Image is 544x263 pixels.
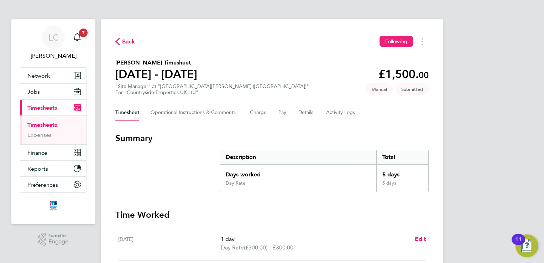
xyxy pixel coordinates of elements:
button: Timesheet [115,104,139,121]
app-decimal: £1,500. [378,67,429,81]
h2: [PERSON_NAME] Timesheet [115,58,197,67]
a: Go to home page [20,200,87,211]
div: 5 days [376,180,428,192]
a: Edit [415,235,426,243]
span: LC [48,33,59,42]
img: itsconstruction-logo-retina.png [48,200,58,211]
span: Engage [48,239,68,245]
div: Days worked [220,165,376,180]
span: Edit [415,236,426,242]
span: Reports [27,165,48,172]
span: This timesheet was manually created. [366,83,393,95]
div: Day Rate [226,180,245,186]
button: Timesheets Menu [416,36,429,47]
span: Timesheets [27,104,57,111]
div: Total [376,150,428,164]
button: Details [298,104,315,121]
span: Day Rate [221,243,244,252]
span: Preferences [27,181,58,188]
button: Timesheets [20,100,87,115]
a: 7 [70,26,84,49]
span: Network [27,72,50,79]
button: Reports [20,161,87,176]
span: Back [122,37,135,46]
nav: Main navigation [11,19,95,224]
div: Description [220,150,376,164]
div: Timesheets [20,115,87,144]
button: Network [20,68,87,83]
button: Following [380,36,413,47]
button: Pay [278,104,287,121]
span: Finance [27,149,47,156]
span: 00 [419,70,429,80]
button: Open Resource Center, 11 new notifications [516,234,538,257]
button: Operational Instructions & Comments [151,104,239,121]
button: Charge [250,104,267,121]
button: Preferences [20,177,87,192]
div: 11 [515,239,522,249]
button: Finance [20,145,87,160]
button: Jobs [20,84,87,99]
h3: Time Worked [115,209,429,221]
span: Louis Crawford [20,52,87,60]
div: Summary [220,150,429,192]
p: 1 day [221,235,409,243]
a: LC[PERSON_NAME] [20,26,87,60]
span: This timesheet is Submitted. [396,83,429,95]
span: Following [385,38,407,45]
h1: [DATE] - [DATE] [115,67,197,81]
a: Powered byEngage [38,233,69,246]
a: Timesheets [27,122,57,128]
span: £300.00 [273,244,293,251]
button: Back [115,37,135,46]
div: "Site Manager" at "[GEOGRAPHIC_DATA][PERSON_NAME] ([GEOGRAPHIC_DATA])" [115,83,309,96]
span: 7 [79,29,88,37]
div: [DATE] [118,235,221,252]
div: For "Countryside Properties UK Ltd" [115,89,309,96]
span: Jobs [27,88,40,95]
button: Activity Logs [326,104,356,121]
a: Expenses [27,131,52,138]
span: (£300.00) = [244,244,273,251]
div: 5 days [376,165,428,180]
span: Powered by [48,233,68,239]
h3: Summary [115,133,429,144]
